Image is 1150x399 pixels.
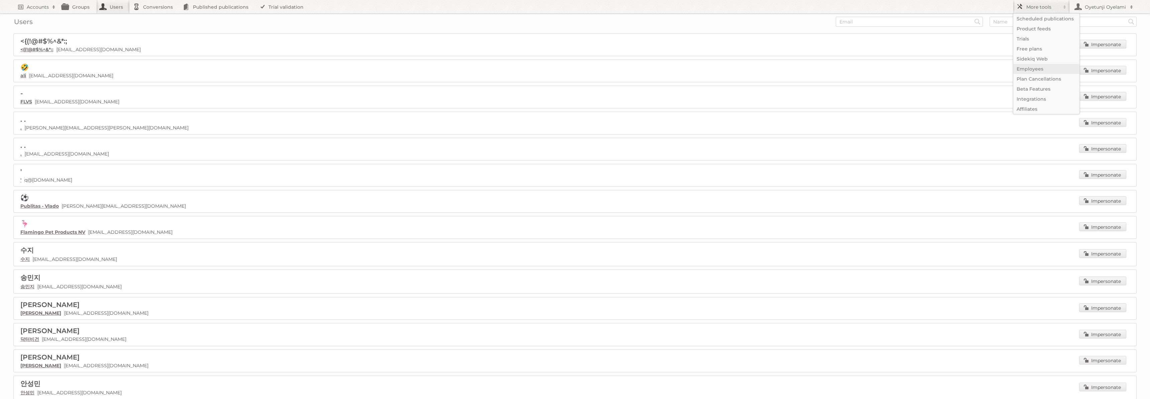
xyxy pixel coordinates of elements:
a: Affiliates [1013,104,1079,114]
p: [PERSON_NAME][EMAIL_ADDRESS][DOMAIN_NAME] [20,203,1130,209]
a: Integrations [1013,94,1079,104]
a: Sidekiq Web [1013,54,1079,64]
span: ' [20,168,22,176]
a: Product feeds [1013,24,1079,34]
p: [PERSON_NAME][EMAIL_ADDRESS][PERSON_NAME][DOMAIN_NAME] [20,125,1130,131]
a: Impersonate [1079,196,1126,205]
a: Employees [1013,64,1079,74]
span: [PERSON_NAME] [20,301,80,309]
p: [EMAIL_ADDRESS][DOMAIN_NAME] [20,151,1130,157]
a: Flamingo Pet Products NV [20,229,85,235]
a: Impersonate [1079,356,1126,365]
a: Impersonate [1079,40,1126,48]
a: Impersonate [1079,170,1126,179]
h2: Oyetunji Oyelami [1083,4,1127,10]
p: [EMAIL_ADDRESS][DOMAIN_NAME] [20,256,1130,263]
p: [EMAIL_ADDRESS][DOMAIN_NAME] [20,73,1130,79]
a: Impersonate [1079,92,1126,101]
a: Impersonate [1079,330,1126,338]
a: [PERSON_NAME] [20,310,61,316]
span: ⚽ [20,194,29,202]
span: - [20,89,23,97]
input: Search [972,17,983,27]
a: 수지 [20,256,30,262]
a: Impersonate [1079,303,1126,312]
span: [PERSON_NAME] [20,327,80,335]
span: 송민지 [20,274,40,282]
input: Search [1126,17,1136,27]
a: <{(!@#$%^&*:; [20,46,53,53]
span: 안성민 [20,380,40,388]
a: Impersonate [1079,249,1126,258]
p: [EMAIL_ADDRESS][DOMAIN_NAME] [20,229,1130,235]
a: Impersonate [1079,383,1126,391]
a: Publitas - Vlado [20,203,59,209]
a: . [20,151,22,157]
a: ' [20,177,21,183]
p: [EMAIL_ADDRESS][DOMAIN_NAME] [20,310,1130,316]
a: Beta Features [1013,84,1079,94]
a: Trials [1013,34,1079,44]
input: Name [990,17,1137,27]
input: Email [836,17,983,27]
a: . [20,125,22,131]
a: Impersonate [1079,144,1126,153]
a: Scheduled publications [1013,14,1079,24]
a: Impersonate [1079,222,1126,231]
h2: Accounts [27,4,49,10]
span: [PERSON_NAME] [20,353,80,361]
a: 안성민 [20,390,34,396]
a: Impersonate [1079,118,1126,127]
a: Free plans [1013,44,1079,54]
a: 닥터비건 [20,336,39,342]
a: Impersonate [1079,277,1126,285]
p: [EMAIL_ADDRESS][DOMAIN_NAME] [20,390,1130,396]
span: 🤣 [20,63,29,71]
span: 🦩 [20,220,29,228]
a: FLVS [20,99,32,105]
span: 수지 [20,246,34,254]
a: 송민지 [20,284,34,290]
p: q@[DOMAIN_NAME] [20,177,1130,183]
p: [EMAIL_ADDRESS][DOMAIN_NAME] [20,46,1130,53]
a: [PERSON_NAME] [20,363,61,369]
p: [EMAIL_ADDRESS][DOMAIN_NAME] [20,99,1130,105]
p: [EMAIL_ADDRESS][DOMAIN_NAME] [20,363,1130,369]
h2: More tools [1026,4,1060,10]
span: . . [20,115,26,123]
a: Plan Cancellations [1013,74,1079,84]
span: . . [20,141,26,149]
a: ali [20,73,26,79]
p: [EMAIL_ADDRESS][DOMAIN_NAME] [20,336,1130,342]
a: Impersonate [1079,66,1126,75]
p: [EMAIL_ADDRESS][DOMAIN_NAME] [20,284,1130,290]
span: <{(!@#$%^&*:; [20,37,67,45]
